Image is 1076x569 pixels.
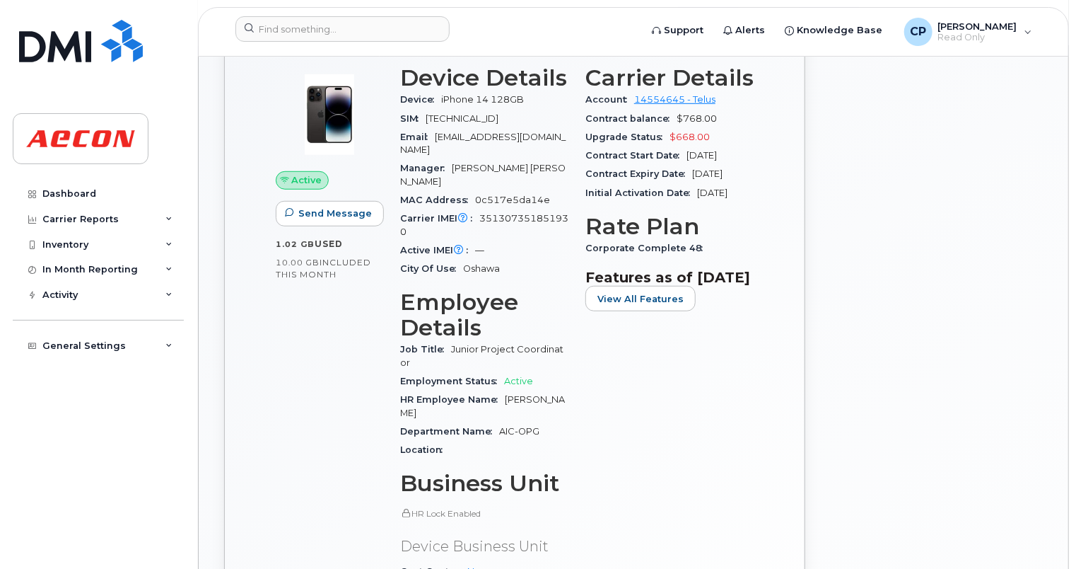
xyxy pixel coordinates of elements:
span: Active [292,173,322,187]
span: City Of Use [400,263,463,274]
h3: Business Unit [400,471,568,496]
span: 351307351851930 [400,213,568,236]
span: Contract balance [585,113,677,124]
span: Carrier IMEI [400,213,479,224]
span: [PERSON_NAME] [938,21,1017,32]
span: [DATE] [697,188,727,198]
span: [TECHNICAL_ID] [426,113,498,124]
span: Job Title [400,344,451,355]
span: 1.02 GB [276,239,315,249]
span: included this month [276,257,371,280]
span: Department Name [400,426,499,437]
span: HR Employee Name [400,394,505,405]
span: Location [400,444,450,455]
span: [DATE] [692,168,723,179]
a: Knowledge Base [776,16,893,45]
span: [PERSON_NAME] [PERSON_NAME] [400,163,566,186]
span: Oshawa [463,263,500,274]
h3: Device Details [400,65,568,91]
h3: Employee Details [400,289,568,340]
span: Knowledge Base [797,23,883,38]
span: Send Message [298,207,372,220]
span: Junior Project Coordinator [400,344,563,367]
span: Email [400,132,435,142]
span: Corporate Complete 48 [585,243,710,253]
a: Alerts [714,16,776,45]
span: Manager [400,163,452,173]
button: View All Features [585,286,696,311]
span: Alerts [736,23,766,38]
span: MAC Address [400,195,475,205]
span: CP [910,23,926,40]
span: AIC-OPG [499,426,539,437]
span: [PERSON_NAME] [400,394,565,418]
img: image20231002-3703462-njx0qo.jpeg [287,72,372,157]
span: Contract Start Date [585,150,686,161]
p: HR Lock Enabled [400,507,568,519]
p: Device Business Unit [400,536,568,557]
div: Christina Perioris [894,18,1042,46]
button: Send Message [276,201,384,226]
span: Upgrade Status [585,132,669,142]
span: 0c517e5da14e [475,195,550,205]
span: Contract Expiry Date [585,168,692,179]
span: Employment Status [400,376,504,386]
span: iPhone 14 128GB [441,94,524,105]
span: Read Only [938,32,1017,43]
h3: Carrier Details [585,65,754,91]
span: View All Features [597,292,684,306]
h3: Rate Plan [585,214,754,239]
span: [EMAIL_ADDRESS][DOMAIN_NAME] [400,132,566,155]
a: 14554645 - Telus [634,94,715,105]
h3: Features as of [DATE] [585,269,754,286]
input: Find something... [235,16,450,42]
span: SIM [400,113,426,124]
span: used [315,238,343,249]
span: Support [665,23,704,38]
span: — [475,245,484,255]
span: Account [585,94,634,105]
span: 10.00 GB [276,258,320,268]
span: $668.00 [669,132,710,142]
span: [DATE] [686,150,717,161]
span: Active [504,376,533,386]
span: Initial Activation Date [585,188,697,198]
span: Active IMEI [400,245,475,255]
span: $768.00 [677,113,717,124]
a: Support [643,16,714,45]
span: Device [400,94,441,105]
